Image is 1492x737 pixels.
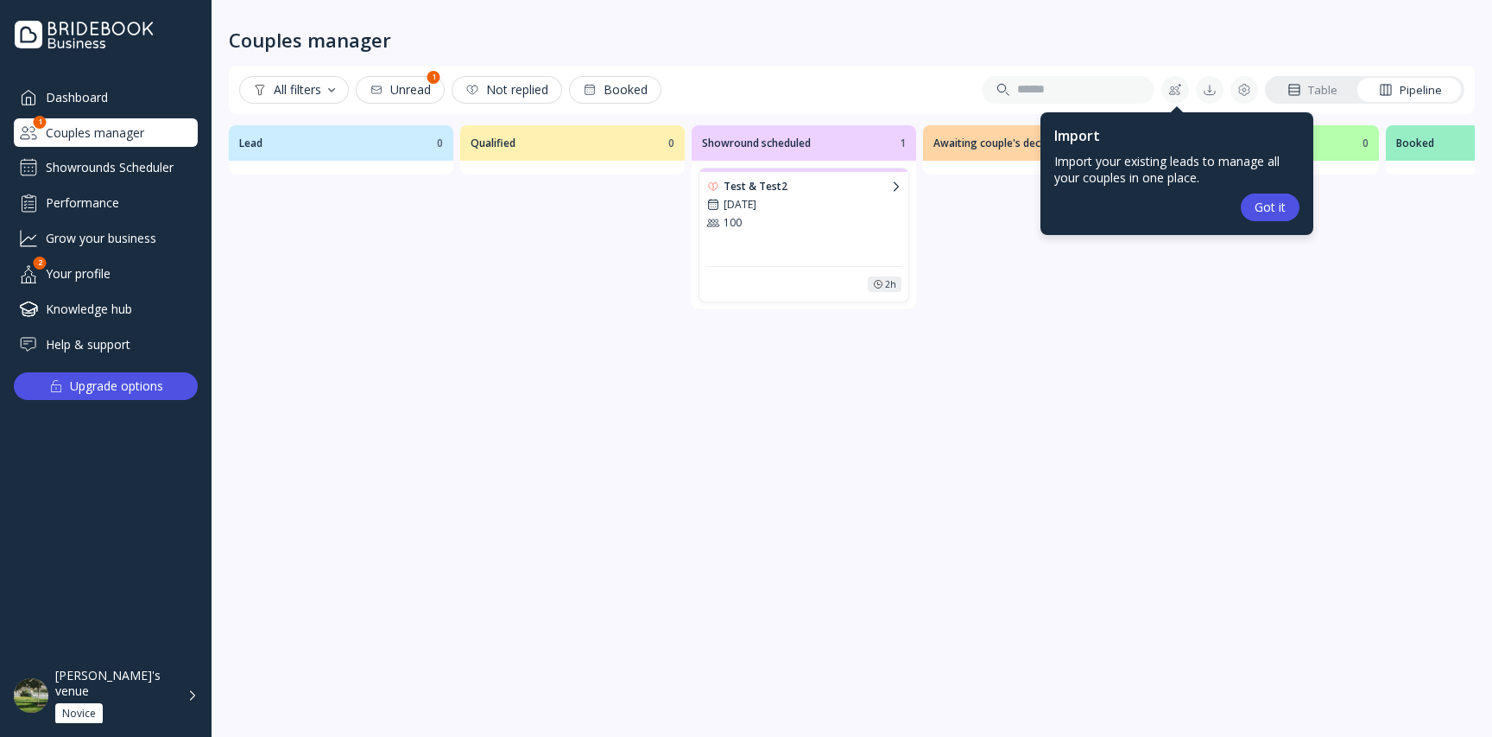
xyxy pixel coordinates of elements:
div: Got it [1255,200,1286,214]
button: Upgrade options [14,372,198,400]
div: 0 [1362,136,1369,150]
div: 1 [427,71,440,84]
div: 1 [34,116,47,129]
div: All filters [253,83,335,97]
div: Import [1054,126,1299,146]
div: 2 [34,257,47,270]
div: Couples manager [229,28,391,52]
div: Your profile [14,259,198,288]
div: Novice [62,707,96,721]
div: Lead [239,136,433,150]
div: Table [1287,82,1337,98]
button: Not replied [452,76,562,104]
button: Booked [569,76,661,104]
a: Couples manager1 [14,118,198,147]
div: Import your existing leads to manage all your couples in one place. [1054,153,1299,187]
div: Upgrade options [70,374,163,398]
a: Grow your business [14,224,198,252]
span: Qualified [471,136,665,150]
img: dpr=2,fit=cover,g=face,w=48,h=48 [14,678,48,713]
div: 0 [668,136,674,150]
div: Unread [370,83,431,97]
div: 100 [706,215,901,230]
a: Performance [14,188,198,217]
div: Couples manager [14,118,198,147]
span: Awaiting couple's decision [933,136,1128,150]
a: Showrounds Scheduler [14,154,198,181]
div: Test & Test2 [724,179,888,194]
a: Your profile2 [14,259,198,288]
span: Showround scheduled [702,136,896,150]
div: 0 [437,136,443,150]
div: Test & Test2[DATE]1002h [699,168,909,302]
div: Not replied [465,83,548,97]
div: Pipeline [1379,82,1442,98]
a: Dashboard [14,83,198,111]
div: [PERSON_NAME]'s venue [55,668,177,699]
a: Knowledge hub [14,295,198,323]
button: Got it [1241,194,1299,221]
div: Booked [583,83,648,97]
div: 2h [885,277,896,291]
div: [DATE] [706,197,901,212]
button: All filters [239,76,349,104]
button: Unread [356,76,445,104]
div: 1 [900,136,906,150]
a: Help & support [14,330,198,359]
